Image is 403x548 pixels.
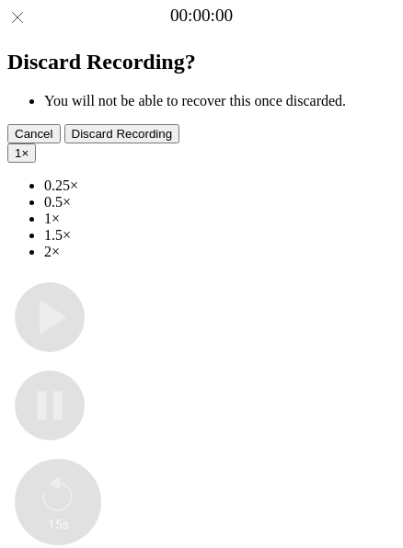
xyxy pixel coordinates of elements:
h2: Discard Recording? [7,50,396,74]
li: 0.25× [44,177,396,194]
button: 1× [7,143,36,163]
button: Discard Recording [64,124,180,143]
li: You will not be able to recover this once discarded. [44,93,396,109]
span: 1 [15,146,21,160]
a: 00:00:00 [170,6,233,26]
li: 1× [44,211,396,227]
li: 0.5× [44,194,396,211]
li: 2× [44,244,396,260]
li: 1.5× [44,227,396,244]
button: Cancel [7,124,61,143]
